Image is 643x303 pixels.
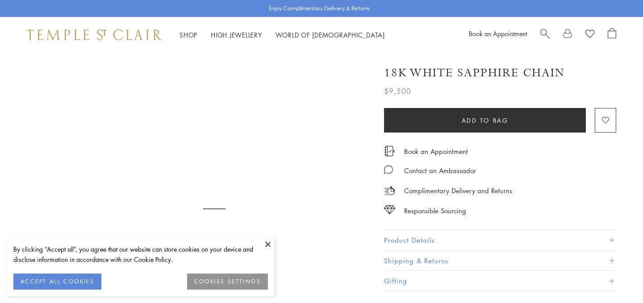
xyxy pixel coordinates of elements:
[384,251,616,271] button: Shipping & Returns
[276,30,385,39] a: World of [DEMOGRAPHIC_DATA]World of [DEMOGRAPHIC_DATA]
[384,185,395,196] img: icon_delivery.svg
[404,205,466,216] div: Responsible Sourcing
[384,271,616,291] button: Gifting
[13,244,268,265] div: By clicking “Accept all”, you agree that our website can store cookies on your device and disclos...
[384,205,395,214] img: icon_sourcing.svg
[269,4,370,13] p: Enjoy Complimentary Delivery & Returns
[180,30,197,39] a: ShopShop
[211,30,262,39] a: High JewelleryHigh Jewellery
[187,274,268,290] button: COOKIES SETTINGS
[13,274,101,290] button: ACCEPT ALL COOKIES
[404,185,512,196] p: Complimentary Delivery and Returns
[404,165,476,176] div: Contact an Ambassador
[585,28,594,42] a: View Wishlist
[384,165,393,174] img: MessageIcon-01_2.svg
[27,29,162,40] img: Temple St. Clair
[180,29,385,41] nav: Main navigation
[384,146,395,156] img: icon_appointment.svg
[462,116,509,125] span: Add to bag
[404,146,468,156] a: Book an Appointment
[384,230,616,250] button: Product Details
[384,65,565,81] h1: 18K White Sapphire Chain
[540,28,550,42] a: Search
[384,108,586,133] button: Add to bag
[384,85,411,97] span: $9,500
[469,29,527,38] a: Book an Appointment
[608,28,616,42] a: Open Shopping Bag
